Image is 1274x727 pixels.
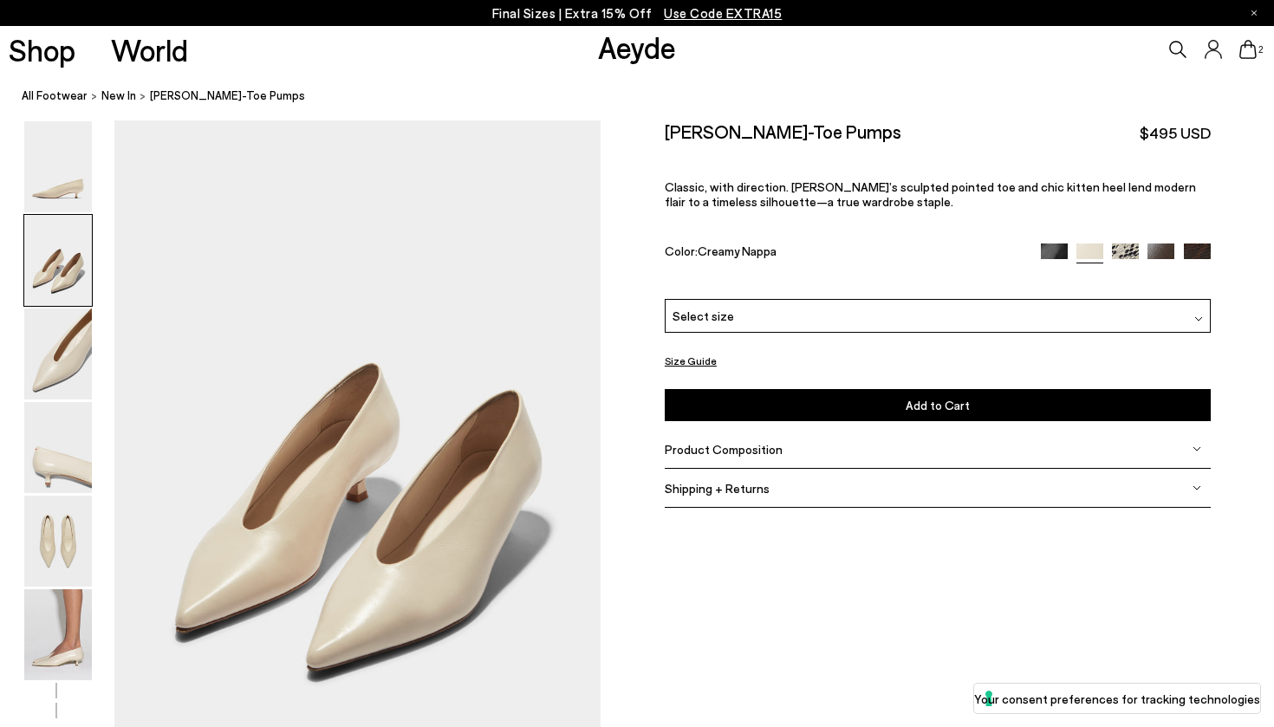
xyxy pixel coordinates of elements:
img: svg%3E [1193,445,1201,453]
button: Size Guide [665,350,717,372]
span: $495 USD [1140,122,1211,144]
p: Final Sizes | Extra 15% Off [492,3,783,24]
span: Add to Cart [906,398,970,412]
p: Classic, with direction. [PERSON_NAME]’s sculpted pointed toe and chic kitten heel lend modern fl... [665,179,1211,209]
a: Shop [9,35,75,65]
label: Your consent preferences for tracking technologies [974,690,1260,708]
a: World [111,35,188,65]
img: svg%3E [1193,484,1201,492]
img: Clara Pointed-Toe Pumps - Image 2 [24,215,92,306]
button: Your consent preferences for tracking technologies [974,684,1260,713]
img: Clara Pointed-Toe Pumps - Image 4 [24,402,92,493]
img: Clara Pointed-Toe Pumps - Image 6 [24,589,92,680]
span: 2 [1257,45,1265,55]
span: Shipping + Returns [665,481,770,496]
span: [PERSON_NAME]-Toe Pumps [150,87,305,105]
span: Select size [673,307,734,325]
a: Aeyde [598,29,676,65]
span: Navigate to /collections/ss25-final-sizes [664,5,782,21]
img: Clara Pointed-Toe Pumps - Image 1 [24,121,92,212]
img: Clara Pointed-Toe Pumps - Image 5 [24,496,92,587]
div: Color: [665,243,1024,263]
nav: breadcrumb [22,73,1274,120]
h2: [PERSON_NAME]-Toe Pumps [665,120,901,142]
a: New In [101,87,136,105]
img: Clara Pointed-Toe Pumps - Image 3 [24,308,92,399]
a: All Footwear [22,87,88,105]
a: 2 [1239,40,1257,59]
button: Add to Cart [665,389,1211,421]
span: Creamy Nappa [698,243,777,258]
span: Product Composition [665,442,783,457]
span: New In [101,88,136,102]
img: svg%3E [1194,315,1203,323]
